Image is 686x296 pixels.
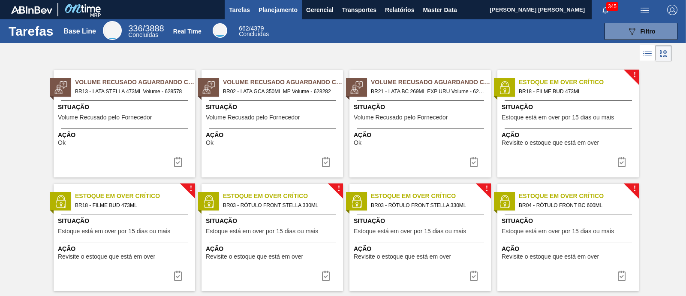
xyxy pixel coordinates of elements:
[75,87,188,96] span: BR13 - LATA STELLA 473ML Volume - 628578
[173,28,202,35] div: Real Time
[354,114,448,121] span: Volume Recusado pelo Fornecedor
[239,25,264,32] span: / 4379
[519,192,639,201] span: Estoque em Over Crítico
[371,192,491,201] span: Estoque em Over Crítico
[611,267,632,284] button: icon-task complete
[502,114,614,121] span: Estoque está em over por 15 dias ou mais
[63,27,96,35] div: Base Line
[239,25,249,32] span: 662
[58,253,155,260] span: Revisite o estoque que está em over
[75,201,188,210] span: BR18 - FILME BUD 473ML
[502,131,637,140] span: Ação
[173,271,183,281] img: icon-task complete
[58,228,170,235] span: Estoque está em over por 15 dias ou mais
[337,186,340,192] span: !
[354,228,466,235] span: Estoque está em over por 15 dias ou mais
[206,228,318,235] span: Estoque está em over por 15 dias ou mais
[371,201,484,210] span: BR03 - RÓTULO FRONT STELLA 330ML
[229,5,250,15] span: Tarefas
[168,153,188,171] div: Completar tarefa: 30314202
[173,157,183,167] img: icon-task-complete
[463,153,484,171] div: Completar tarefa: 30314232
[128,31,158,38] span: Concluídas
[592,4,619,16] button: Notificações
[75,78,195,87] span: Volume Recusado Aguardando Ciência
[633,186,636,192] span: !
[11,6,52,14] img: TNhmsLtSVTkK8tSr43FrP2fwEKptu5GPRR3wAAAABJRU5ErkJggg==
[306,5,334,15] span: Gerencial
[350,81,363,94] img: status
[502,140,599,146] span: Revisite o estoque que está em over
[498,195,511,208] img: status
[223,87,336,96] span: BR02 - LATA GCA 350ML MP Volume - 628282
[519,201,632,210] span: BR04 - RÓTULO FRONT BC 600ML
[354,253,451,260] span: Revisite o estoque que está em over
[519,78,639,87] span: Estoque em Over Crítico
[354,244,489,253] span: Ação
[633,72,636,78] span: !
[206,244,341,253] span: Ação
[206,253,303,260] span: Revisite o estoque que está em over
[641,28,656,35] span: Filtro
[58,217,193,226] span: Situação
[239,26,269,37] div: Real Time
[385,5,414,15] span: Relatórios
[611,153,632,171] div: Completar tarefa: 30310689
[469,271,479,281] img: icon-task complete
[213,23,227,38] div: Real Time
[206,114,300,121] span: Volume Recusado pelo Fornecedor
[206,140,214,146] span: Ok
[617,271,627,281] img: icon-task complete
[498,81,511,94] img: status
[502,217,637,226] span: Situação
[463,153,484,171] button: icon-task-complete
[321,271,331,281] img: icon-task complete
[202,81,215,94] img: status
[656,45,672,61] div: Visão em Cards
[502,103,637,112] span: Situação
[58,244,193,253] span: Ação
[190,186,192,192] span: !
[354,140,361,146] span: Ok
[128,24,164,33] span: / 3888
[316,153,336,171] button: icon-task-complete
[168,267,188,284] button: icon-task complete
[202,195,215,208] img: status
[423,5,457,15] span: Master Data
[168,153,188,171] button: icon-task-complete
[54,195,67,208] img: status
[519,87,632,96] span: BR18 - FILME BUD 473ML
[128,25,164,38] div: Base Line
[206,131,341,140] span: Ação
[350,195,363,208] img: status
[605,23,677,40] button: Filtro
[463,267,484,284] button: icon-task complete
[321,157,331,167] img: icon-task-complete
[58,140,66,146] span: Ok
[617,157,627,167] img: icon-task complete
[168,267,188,284] div: Completar tarefa: 30310689
[502,244,637,253] span: Ação
[485,186,488,192] span: !
[606,2,618,11] span: 345
[354,131,489,140] span: Ação
[611,153,632,171] button: icon-task complete
[354,103,489,112] span: Situação
[469,157,479,167] img: icon-task-complete
[206,103,341,112] span: Situação
[342,5,376,15] span: Transportes
[667,5,677,15] img: Logout
[371,87,484,96] span: BR21 - LATA BC 269ML EXP URU Volume - 628246
[354,217,489,226] span: Situação
[640,45,656,61] div: Visão em Lista
[103,21,122,40] div: Base Line
[239,31,269,37] span: Concluídas
[206,217,341,226] span: Situação
[316,153,336,171] div: Completar tarefa: 30314204
[316,267,336,284] div: Completar tarefa: 30310690
[128,24,142,33] span: 336
[502,228,614,235] span: Estoque está em over por 15 dias ou mais
[316,267,336,284] button: icon-task complete
[223,192,343,201] span: Estoque em Over Crítico
[502,253,599,260] span: Revisite o estoque que está em over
